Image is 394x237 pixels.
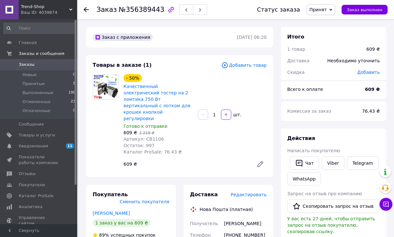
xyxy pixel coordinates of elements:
a: WhatsApp [287,172,321,185]
span: Заказ выполнен [347,7,382,12]
span: Покупатели [19,182,45,188]
span: Товары и услуги [19,132,55,138]
span: Действия [287,135,315,141]
div: [PERSON_NAME] [223,218,268,229]
a: Viber [322,156,344,170]
div: - 50% [124,74,142,82]
div: шт. [232,111,242,118]
span: Написать покупателю [287,148,340,153]
span: Trend-Shop [21,4,69,10]
span: Сообщения [19,121,44,127]
span: Отзывы [19,171,36,177]
span: Каталог ProSale [19,193,53,199]
span: 0 [73,72,75,78]
button: Чат с покупателем [380,198,392,211]
span: 1 218 ₴ [139,131,154,135]
span: Заказ [96,6,117,13]
span: Доставка [287,58,309,63]
span: 1 товар [287,47,305,52]
div: Необходимо уточнить [324,54,384,68]
span: Артикул: CB1106 [124,136,164,142]
input: Поиск [3,22,76,34]
span: Добавить товар [221,62,267,69]
span: Сменить покупателя [120,199,169,204]
span: Скидка [287,70,305,75]
a: [PERSON_NAME] [93,211,130,216]
span: Аналитика [19,204,42,210]
div: Вернуться назад [84,6,89,13]
a: Редактировать [254,158,267,171]
span: Редактировать [231,192,267,197]
span: Новые [23,72,37,78]
span: Доставка [190,191,218,198]
span: Принятые [23,81,45,87]
span: Отмененные [23,99,50,105]
a: Telegram [347,156,379,170]
span: 609 ₴ [124,130,137,135]
button: Заказ выполнен [342,5,388,14]
div: 609 ₴ [121,160,251,169]
span: 23 [71,99,75,105]
span: Остаток: 997 [124,143,155,148]
span: Итого [287,34,304,40]
span: Показатели работы компании [19,154,60,166]
span: Главная [19,40,37,46]
button: Чат [290,156,319,170]
span: №356389443 [119,6,164,13]
span: 76.43 ₴ [362,109,380,114]
span: У вас есть 27 дней, чтобы отправить запрос на отзыв покупателю, скопировав ссылку. [287,216,375,234]
span: 5 [73,81,75,87]
span: Уведомления [19,143,48,149]
span: Каталог ProSale: 76.43 ₴ [124,149,182,154]
span: Управление сайтом [19,215,60,226]
span: Комиссия за заказ [287,109,331,114]
span: Покупатель [93,191,128,198]
span: Принят [309,7,327,12]
span: Товары в заказе (1) [93,62,151,68]
span: 190 [69,90,75,96]
img: Качественный электрический тостер на 2 ломтика 750 Вт вертикальный с лотком для крошек кнопкой ре... [93,75,118,100]
span: Заказы [19,62,34,67]
span: Запрос на отзыв про компанию [287,191,362,196]
span: Заказы и сообщения [19,51,64,57]
b: 609 ₴ [365,87,380,92]
span: Получатель [190,221,218,226]
div: Статус заказа [257,6,300,13]
span: Оплаченные [23,108,50,114]
div: 609 ₴ [366,46,380,52]
span: Выполненные [23,90,53,96]
div: Заказ с приложения [93,33,153,41]
div: Ваш ID: 4039874 [21,10,77,15]
a: Качественный электрический тостер на 2 ломтика 750 Вт вертикальный с лотком для крошек кнопкой ре... [124,84,190,121]
span: Всего к оплате [287,87,323,92]
div: Нова Пошта (платная) [198,206,254,213]
time: [DATE] 06:20 [237,35,267,40]
span: Готово к отправке [124,124,168,129]
button: Скопировать запрос на отзыв [287,199,379,213]
span: 11 [66,143,74,149]
span: Добавить [357,70,380,75]
span: 0 [73,108,75,114]
div: 1 заказ у вас на 609 ₴ [93,219,151,227]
